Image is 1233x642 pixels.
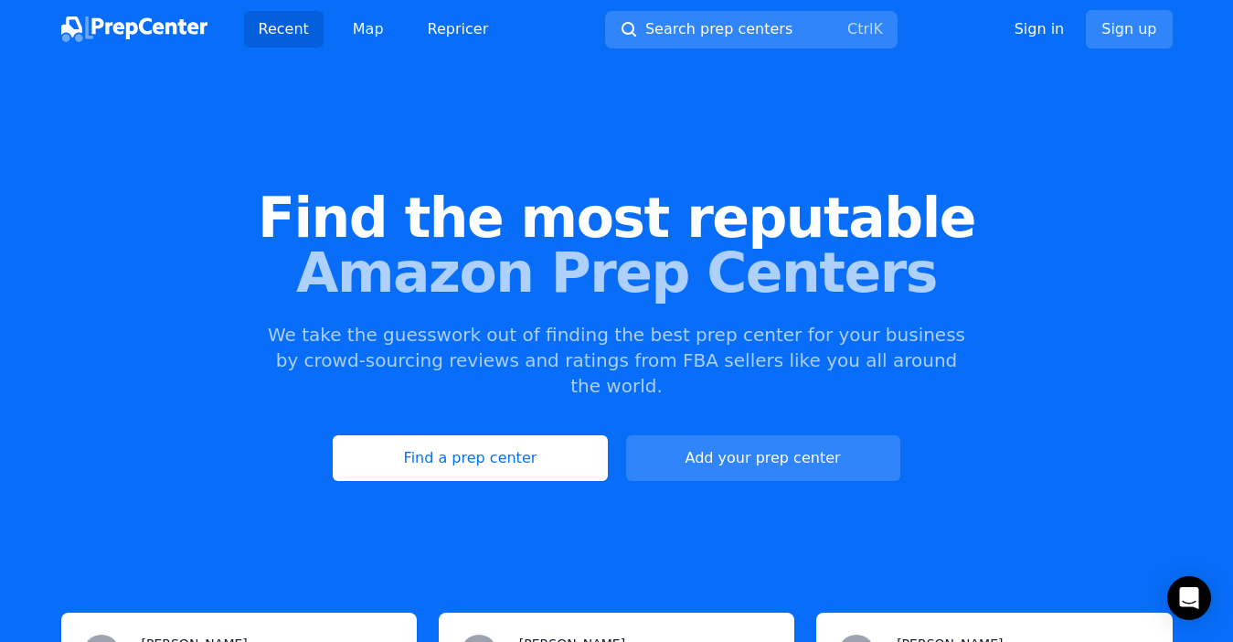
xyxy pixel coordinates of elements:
a: Add your prep center [626,435,900,481]
p: We take the guesswork out of finding the best prep center for your business by crowd-sourcing rev... [266,322,968,399]
a: Find a prep center [333,435,607,481]
span: Amazon Prep Centers [29,245,1204,300]
div: Open Intercom Messenger [1167,576,1211,620]
a: Repricer [413,11,504,48]
a: Sign up [1086,10,1172,48]
kbd: K [873,20,883,37]
a: Recent [244,11,324,48]
a: Map [338,11,399,48]
button: Search prep centersCtrlK [605,11,898,48]
kbd: Ctrl [847,20,873,37]
span: Search prep centers [645,18,792,40]
img: PrepCenter [61,16,207,42]
span: Find the most reputable [29,190,1204,245]
a: Sign in [1015,18,1065,40]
